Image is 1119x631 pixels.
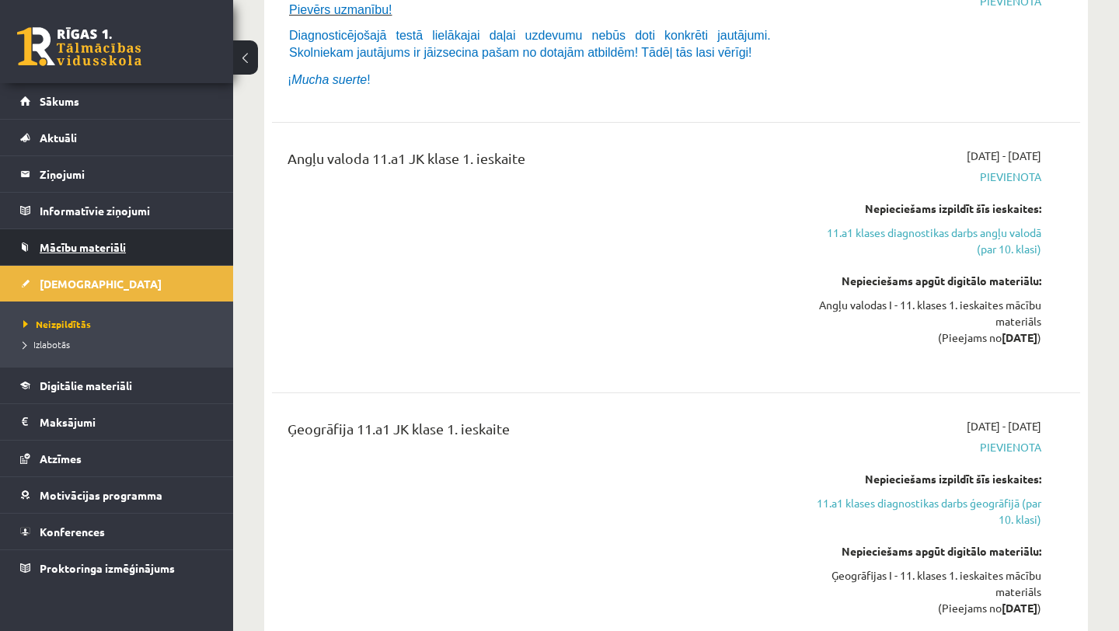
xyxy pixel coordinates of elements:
span: [DATE] - [DATE] [967,148,1041,164]
a: Mācību materiāli [20,229,214,265]
legend: Informatīvie ziņojumi [40,193,214,228]
a: Aktuāli [20,120,214,155]
legend: Ziņojumi [40,156,214,192]
legend: Maksājumi [40,404,214,440]
div: Ģeogrāfijas I - 11. klases 1. ieskaites mācību materiāls (Pieejams no ) [806,567,1041,616]
div: Nepieciešams apgūt digitālo materiālu: [806,543,1041,560]
span: Mācību materiāli [40,240,126,254]
div: Nepieciešams apgūt digitālo materiālu: [806,273,1041,289]
a: Sākums [20,83,214,119]
div: Nepieciešams izpildīt šīs ieskaites: [806,471,1041,487]
a: Informatīvie ziņojumi [20,193,214,228]
span: [DATE] - [DATE] [967,418,1041,434]
a: [DEMOGRAPHIC_DATA] [20,266,214,302]
span: Pievērs uzmanību! [289,3,392,16]
span: Proktoringa izmēģinājums [40,561,175,575]
i: Mucha suerte [291,73,367,86]
span: Motivācijas programma [40,488,162,502]
div: Nepieciešams izpildīt šīs ieskaites: [806,200,1041,217]
a: Rīgas 1. Tālmācības vidusskola [17,27,141,66]
span: Neizpildītās [23,318,91,330]
span: [DEMOGRAPHIC_DATA] [40,277,162,291]
a: Maksājumi [20,404,214,440]
a: Atzīmes [20,441,214,476]
span: Aktuāli [40,131,77,145]
div: Angļu valoda 11.a1 JK klase 1. ieskaite [288,148,783,176]
a: Ziņojumi [20,156,214,192]
strong: [DATE] [1002,330,1037,344]
strong: [DATE] [1002,601,1037,615]
a: Digitālie materiāli [20,368,214,403]
a: Motivācijas programma [20,477,214,513]
span: ¡ ! [288,73,371,86]
span: Izlabotās [23,338,70,350]
a: Izlabotās [23,337,218,351]
a: 11.a1 klases diagnostikas darbs angļu valodā (par 10. klasi) [806,225,1041,257]
span: Diagnosticējošajā testā lielākajai daļai uzdevumu nebūs doti konkrēti jautājumi. Skolniekam jautā... [289,29,771,59]
span: Pievienota [806,439,1041,455]
span: Atzīmes [40,451,82,465]
a: Neizpildītās [23,317,218,331]
a: Konferences [20,514,214,549]
div: Ģeogrāfija 11.a1 JK klase 1. ieskaite [288,418,783,447]
div: Angļu valodas I - 11. klases 1. ieskaites mācību materiāls (Pieejams no ) [806,297,1041,346]
span: Sākums [40,94,79,108]
span: Pievienota [806,169,1041,185]
span: Konferences [40,525,105,539]
span: Digitālie materiāli [40,378,132,392]
a: Proktoringa izmēģinājums [20,550,214,586]
a: 11.a1 klases diagnostikas darbs ģeogrāfijā (par 10. klasi) [806,495,1041,528]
